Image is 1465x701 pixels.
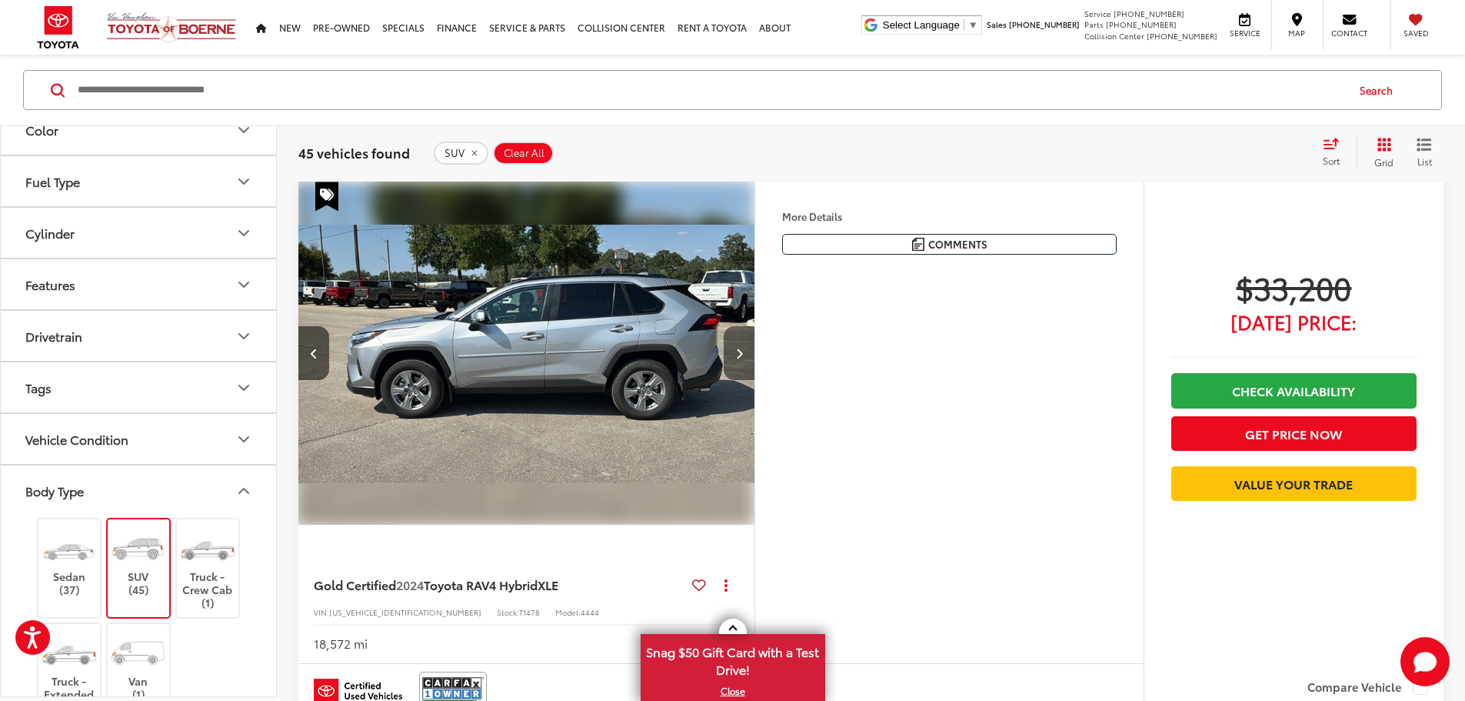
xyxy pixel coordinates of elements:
div: Vehicle Condition [25,432,128,446]
button: Comments [782,234,1117,255]
img: Sedan [40,527,98,570]
button: Body TypeBody Type [1,466,278,516]
a: Gold Certified2024Toyota RAV4 HybridXLE [314,576,686,593]
span: [PHONE_NUMBER] [1147,30,1217,42]
label: Truck - Crew Cab (1) [177,527,239,609]
img: Comments [912,238,924,251]
span: Contact [1331,28,1367,38]
label: Sedan (37) [38,527,101,596]
button: Fuel TypeFuel Type [1,156,278,206]
span: Collision Center [1084,30,1144,42]
span: Saved [1399,28,1433,38]
h4: More Details [782,211,1117,222]
span: Grid [1374,155,1393,168]
span: List [1417,154,1432,167]
div: Color [25,122,58,137]
span: Comments [928,237,987,252]
button: remove SUV [434,141,488,164]
span: Gold Certified [314,576,396,593]
span: Select Language [883,19,960,31]
span: Parts [1084,18,1104,30]
button: Actions [712,571,739,598]
span: SUV [444,146,464,159]
span: Service [1227,28,1262,38]
span: Sales [987,18,1007,30]
div: Tags [25,380,52,395]
img: Vic Vaughan Toyota of Boerne [106,12,237,43]
button: Clear All [493,141,554,164]
button: Toggle Chat Window [1400,637,1450,686]
img: Truck - Crew Cab [178,527,236,570]
span: Model: [555,606,581,618]
span: Toyota RAV4 Hybrid [424,576,538,593]
button: Vehicle ConditionVehicle Condition [1,414,278,464]
span: Special [315,182,338,211]
div: Vehicle Condition [235,430,253,449]
label: Van (1) [108,632,170,701]
div: Drivetrain [235,327,253,345]
span: VIN: [314,606,329,618]
span: ​ [964,19,964,31]
a: Select Language​ [883,19,978,31]
button: ColorColor [1,105,278,155]
span: Snag $50 Gift Card with a Test Drive! [642,636,824,683]
div: Features [25,277,75,292]
button: CylinderCylinder [1,208,278,258]
a: 2024 Toyota RAV4 Hybrid XLE2024 Toyota RAV4 Hybrid XLE2024 Toyota RAV4 Hybrid XLE2024 Toyota RAV4... [295,182,754,525]
span: 4444 [581,606,599,618]
div: Cylinder [25,225,75,240]
button: FeaturesFeatures [1,259,278,309]
a: Value Your Trade [1171,466,1417,501]
div: Body Type [235,482,253,500]
div: Body Type [25,483,84,498]
span: T1478 [519,606,540,618]
button: TagsTags [1,362,278,412]
label: SUV (45) [108,527,170,596]
div: Fuel Type [235,172,253,191]
button: Search [1345,71,1415,109]
img: 2024 Toyota RAV4 Hybrid XLE [295,182,754,526]
span: [US_VEHICLE_IDENTIFICATION_NUMBER] [329,606,481,618]
a: Check Availability [1171,373,1417,408]
span: Clear All [504,146,544,159]
div: Color [235,121,253,139]
svg: Start Chat [1400,637,1450,686]
button: Previous image [298,326,329,380]
div: 18,572 mi [314,635,368,653]
button: Get Price Now [1171,416,1417,451]
button: Next image [724,326,754,380]
span: Sort [1323,154,1340,167]
button: DrivetrainDrivetrain [1,311,278,361]
span: [PHONE_NUMBER] [1106,18,1177,30]
img: SUV [109,527,167,570]
span: [PHONE_NUMBER] [1114,8,1184,19]
span: Map [1280,28,1314,38]
span: 2024 [396,576,424,593]
input: Search by Make, Model, or Keyword [76,72,1345,108]
img: Truck - Extended Cab [40,632,98,675]
div: Features [235,275,253,294]
div: Drivetrain [25,329,82,343]
span: ▼ [968,19,978,31]
div: 2024 Toyota RAV4 Hybrid XLE 1 [295,182,754,525]
button: List View [1405,137,1443,168]
span: [DATE] Price: [1171,314,1417,329]
span: [PHONE_NUMBER] [1009,18,1080,30]
label: Compare Vehicle [1307,679,1428,695]
span: $33,200 [1171,268,1417,306]
div: Fuel Type [25,174,80,189]
span: 45 vehicles found [298,142,410,161]
img: Van [109,632,167,675]
span: dropdown dots [724,579,728,591]
button: Grid View [1357,137,1405,168]
span: Service [1084,8,1111,19]
button: Select sort value [1315,137,1357,168]
span: XLE [538,576,558,593]
span: Stock: [497,606,519,618]
div: Cylinder [235,224,253,242]
div: Tags [235,379,253,397]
